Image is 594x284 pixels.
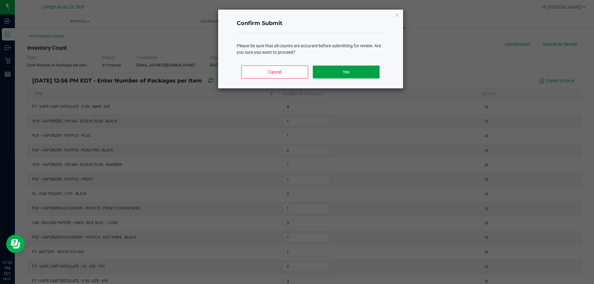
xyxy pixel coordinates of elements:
[313,66,379,78] button: Yes
[237,43,385,56] div: Please be sure that all counts are accurate before submitting for review. Are you sure you want t...
[6,235,25,253] iframe: Resource center
[241,66,308,78] button: Cancel
[237,19,385,28] h4: Confirm Submit
[395,11,399,19] button: Close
